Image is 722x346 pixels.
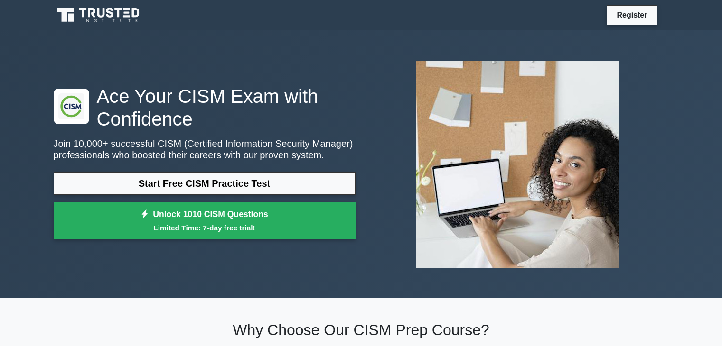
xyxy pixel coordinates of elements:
h2: Why Choose Our CISM Prep Course? [54,321,669,339]
small: Limited Time: 7-day free trial! [66,222,344,233]
a: Register [611,9,653,21]
a: Unlock 1010 CISM QuestionsLimited Time: 7-day free trial! [54,202,356,240]
h1: Ace Your CISM Exam with Confidence [54,85,356,130]
a: Start Free CISM Practice Test [54,172,356,195]
p: Join 10,000+ successful CISM (Certified Information Security Manager) professionals who boosted t... [54,138,356,161]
